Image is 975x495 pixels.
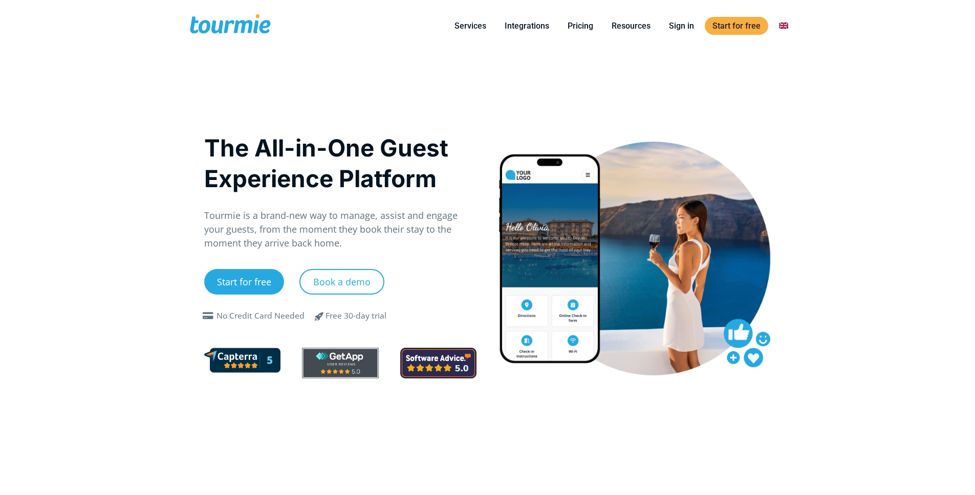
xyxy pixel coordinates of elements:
[204,209,477,250] p: Tourmie is a brand-new way to manage, assist and engage your guests, from the moment they book th...
[560,19,601,32] a: Pricing
[200,312,216,320] span: 
[705,17,768,35] a: Start for free
[299,269,384,295] a: Book a demo
[204,269,284,295] a: Start for free
[307,310,332,322] span: 
[447,19,494,32] a: Services
[497,19,557,32] a: Integrations
[326,310,386,322] div: Free 30-day trial
[604,19,658,32] a: Resources
[204,132,477,194] h1: The All-in-One Guest Experience Platform
[216,310,305,322] div: No Credit Card Needed
[771,19,796,32] a: Switch to
[661,19,702,32] a: Sign in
